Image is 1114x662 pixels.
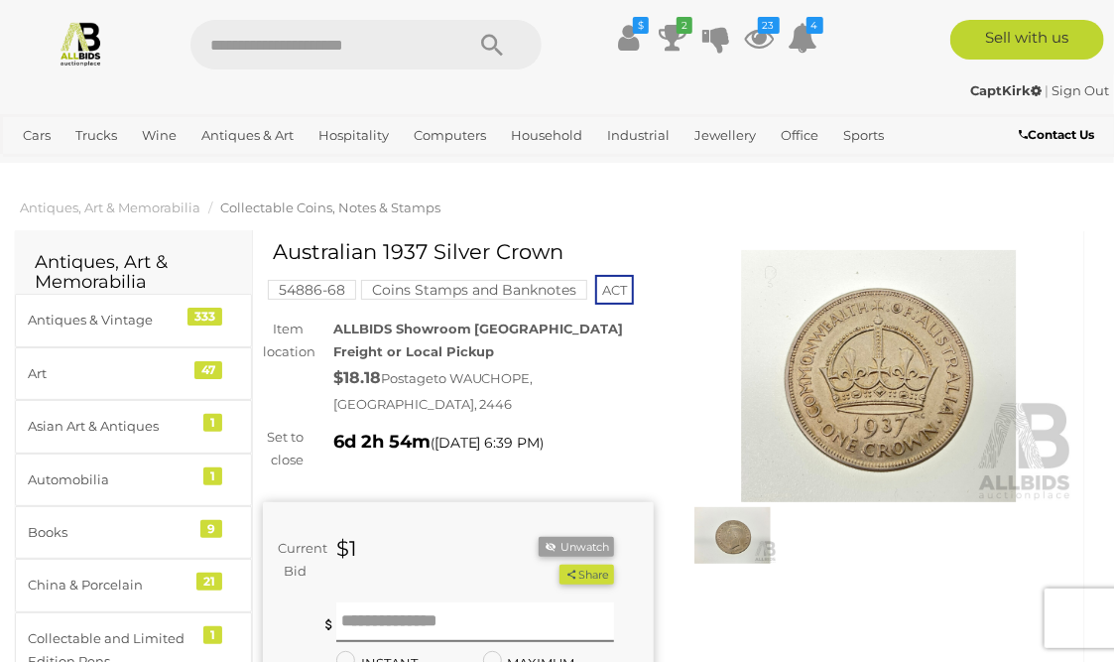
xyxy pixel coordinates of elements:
[58,20,104,66] img: Allbids.com.au
[15,454,252,506] a: Automobilia 1
[20,199,200,215] a: Antiques, Art & Memorabilia
[559,565,614,586] button: Share
[15,559,252,611] a: China & Porcelain 21
[15,294,252,346] a: Antiques & Vintage 333
[806,17,823,34] i: 4
[503,119,590,152] a: Household
[333,368,381,387] strong: $18.18
[406,119,494,152] a: Computers
[758,17,780,34] i: 23
[15,506,252,559] a: Books 9
[193,119,302,152] a: Antiques & Art
[28,574,191,596] div: China & Porcelain
[835,119,892,152] a: Sports
[15,152,172,185] a: [GEOGRAPHIC_DATA]
[28,468,191,491] div: Automobilia
[268,282,356,298] a: 54886-68
[28,415,191,438] div: Asian Art & Antiques
[134,119,185,152] a: Wine
[15,400,252,453] a: Asian Art & Antiques 1
[268,280,356,300] mark: 54886-68
[658,20,687,56] a: 2
[434,434,541,452] span: [DATE] 6:39 PM
[333,364,654,416] div: Postage
[970,82,1045,98] a: CaptKirk
[595,275,634,305] span: ACT
[333,321,624,336] strong: ALLBIDS Showroom [GEOGRAPHIC_DATA]
[187,308,222,326] div: 333
[263,537,321,584] div: Current Bid
[539,537,614,558] li: Unwatch this item
[677,17,692,34] i: 2
[970,82,1042,98] strong: CaptKirk
[361,280,587,300] mark: Coins Stamps and Banknotes
[773,119,826,152] a: Office
[599,119,678,152] a: Industrial
[336,536,357,561] strong: $1
[686,119,764,152] a: Jewellery
[248,318,318,364] div: Item location
[431,435,545,451] span: ( )
[28,309,191,331] div: Antiques & Vintage
[310,119,397,152] a: Hospitality
[200,520,222,538] div: 9
[194,361,222,379] div: 47
[196,573,222,591] div: 21
[273,240,649,263] h1: Australian 1937 Silver Crown
[28,521,191,544] div: Books
[614,20,644,56] a: $
[1045,82,1049,98] span: |
[442,20,542,69] button: Search
[67,119,125,152] a: Trucks
[203,414,222,432] div: 1
[333,431,431,453] strong: 6d 2h 54m
[683,250,1074,502] img: Australian 1937 Silver Crown
[15,119,59,152] a: Cars
[248,426,318,472] div: Set to close
[35,253,232,293] h2: Antiques, Art & Memorabilia
[220,199,440,215] a: Collectable Coins, Notes & Stamps
[789,20,818,56] a: 4
[539,537,614,558] button: Unwatch
[203,467,222,485] div: 1
[28,362,191,385] div: Art
[1019,127,1094,142] b: Contact Us
[1052,82,1109,98] a: Sign Out
[950,20,1104,60] a: Sell with us
[203,626,222,644] div: 1
[15,347,252,400] a: Art 47
[745,20,775,56] a: 23
[688,507,777,564] img: Australian 1937 Silver Crown
[333,343,495,359] strong: Freight or Local Pickup
[633,17,649,34] i: $
[333,370,534,412] span: to WAUCHOPE, [GEOGRAPHIC_DATA], 2446
[361,282,587,298] a: Coins Stamps and Banknotes
[1019,124,1099,146] a: Contact Us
